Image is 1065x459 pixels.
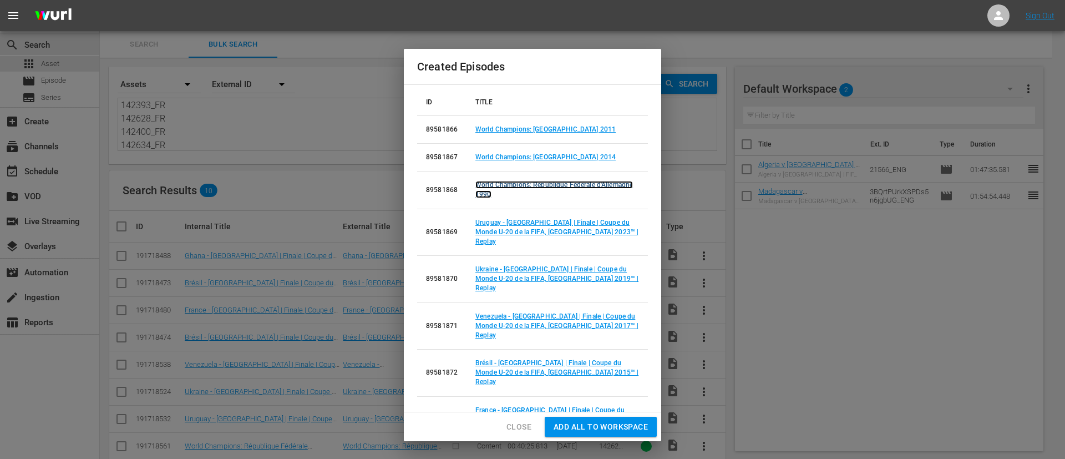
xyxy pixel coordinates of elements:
[475,406,638,433] a: France - [GEOGRAPHIC_DATA] | Finale | Coupe du Monde U-20 de la FIFA, [GEOGRAPHIC_DATA] 2013™ | R...
[475,359,638,386] a: Brésil - [GEOGRAPHIC_DATA] | Finale | Coupe du Monde U-20 de la FIFA, [GEOGRAPHIC_DATA] 2015™ | R...
[554,420,648,434] span: Add all to Workspace
[417,302,466,349] td: 89581871
[475,219,638,245] a: Uruguay - [GEOGRAPHIC_DATA] | Finale | Coupe du Monde U-20 de la FIFA, [GEOGRAPHIC_DATA] 2023™ | ...
[7,9,20,22] span: menu
[545,417,657,437] button: Add all to Workspace
[475,153,616,161] a: World Champions: [GEOGRAPHIC_DATA] 2014
[475,125,616,133] a: World Champions: [GEOGRAPHIC_DATA] 2011
[417,116,466,144] td: 89581866
[417,144,466,172] td: 89581867
[417,256,466,302] td: 89581870
[417,209,466,255] td: 89581869
[506,420,531,434] span: Close
[475,181,633,198] a: World Champions: République Fédérale d'Allemagne 1990
[417,396,466,443] td: 89581873
[417,89,466,116] th: ID
[475,265,638,292] a: Ukraine - [GEOGRAPHIC_DATA] | Finale | Coupe du Monde U-20 de la FIFA, [GEOGRAPHIC_DATA] 2019™ | ...
[498,417,540,437] button: Close
[1026,11,1054,20] a: Sign Out
[466,89,648,116] th: TITLE
[417,58,648,75] h2: Created Episodes
[27,3,80,29] img: ans4CAIJ8jUAAAAAAAAAAAAAAAAAAAAAAAAgQb4GAAAAAAAAAAAAAAAAAAAAAAAAJMjXAAAAAAAAAAAAAAAAAAAAAAAAgAT5G...
[417,350,466,396] td: 89581872
[475,312,638,339] a: Venezuela - [GEOGRAPHIC_DATA] | Finale | Coupe du Monde U-20 de la FIFA, [GEOGRAPHIC_DATA] 2017™ ...
[417,172,466,209] td: 89581868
